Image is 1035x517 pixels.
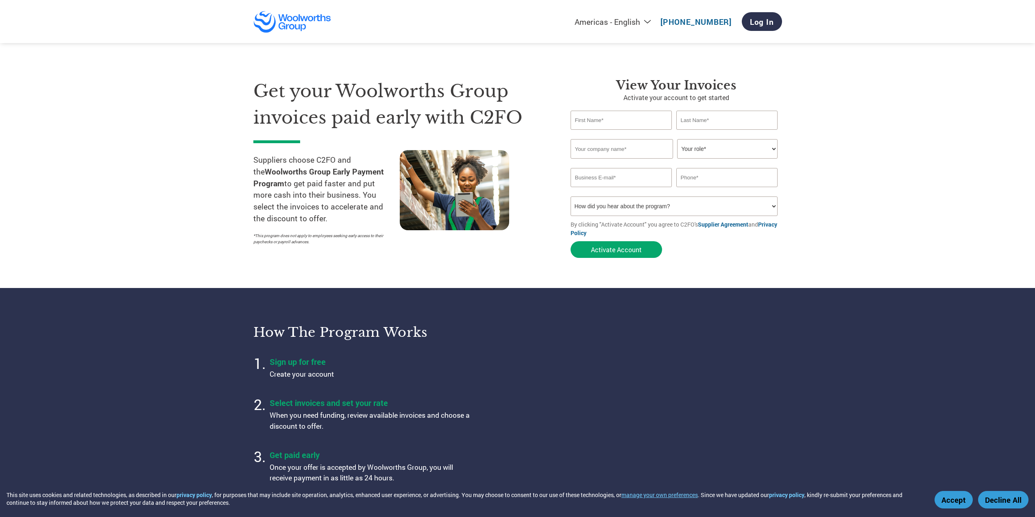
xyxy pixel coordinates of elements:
p: Activate your account to get started [571,93,782,103]
p: Once your offer is accepted by Woolworths Group, you will receive payment in as little as 24 hours. [270,462,473,484]
h4: Get paid early [270,449,473,460]
img: supply chain worker [400,150,509,230]
button: Decline All [978,491,1028,508]
input: Phone* [676,168,778,187]
strong: Woolworths Group Early Payment Program [253,166,384,188]
h4: Select invoices and set your rate [270,397,473,408]
div: This site uses cookies and related technologies, as described in our , for purposes that may incl... [7,491,923,506]
input: Invalid Email format [571,168,672,187]
img: Woolworths Group [253,11,332,33]
a: privacy policy [769,491,804,499]
a: Privacy Policy [571,220,777,237]
button: Activate Account [571,241,662,258]
select: Title/Role [677,139,778,159]
div: Invalid company name or company name is too long [571,159,778,165]
p: Suppliers choose C2FO and the to get paid faster and put more cash into their business. You selec... [253,154,400,225]
h3: How the program works [253,324,508,340]
input: Your company name* [571,139,673,159]
a: privacy policy [176,491,212,499]
a: Log In [742,12,782,31]
button: Accept [935,491,973,508]
h1: Get your Woolworths Group invoices paid early with C2FO [253,78,546,131]
div: Invalid last name or last name is too long [676,131,778,136]
div: Inavlid Phone Number [676,188,778,193]
p: By clicking "Activate Account" you agree to C2FO's and [571,220,782,237]
button: manage your own preferences [621,491,698,499]
div: Invalid first name or first name is too long [571,131,672,136]
p: When you need funding, review available invoices and choose a discount to offer. [270,410,473,432]
a: [PHONE_NUMBER] [660,17,732,27]
a: Supplier Agreement [698,220,748,228]
input: First Name* [571,111,672,130]
p: Create your account [270,369,473,380]
input: Last Name* [676,111,778,130]
h3: View Your Invoices [571,78,782,93]
h4: Sign up for free [270,356,473,367]
p: *This program does not apply to employees seeking early access to their paychecks or payroll adva... [253,233,392,245]
div: Inavlid Email Address [571,188,672,193]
